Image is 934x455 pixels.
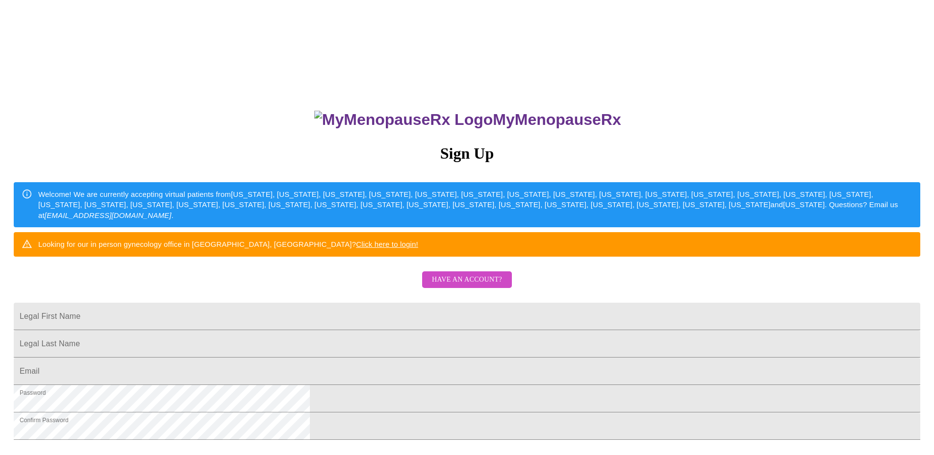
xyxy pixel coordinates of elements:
div: Welcome! We are currently accepting virtual patients from [US_STATE], [US_STATE], [US_STATE], [US... [38,185,912,224]
span: Have an account? [432,274,502,286]
a: Click here to login! [356,240,418,248]
img: MyMenopauseRx Logo [314,111,493,129]
h3: Sign Up [14,144,920,163]
h3: MyMenopauseRx [15,111,921,129]
a: Have an account? [420,282,514,290]
em: [EMAIL_ADDRESS][DOMAIN_NAME] [45,211,172,219]
button: Have an account? [422,271,512,288]
div: Looking for our in person gynecology office in [GEOGRAPHIC_DATA], [GEOGRAPHIC_DATA]? [38,235,418,253]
